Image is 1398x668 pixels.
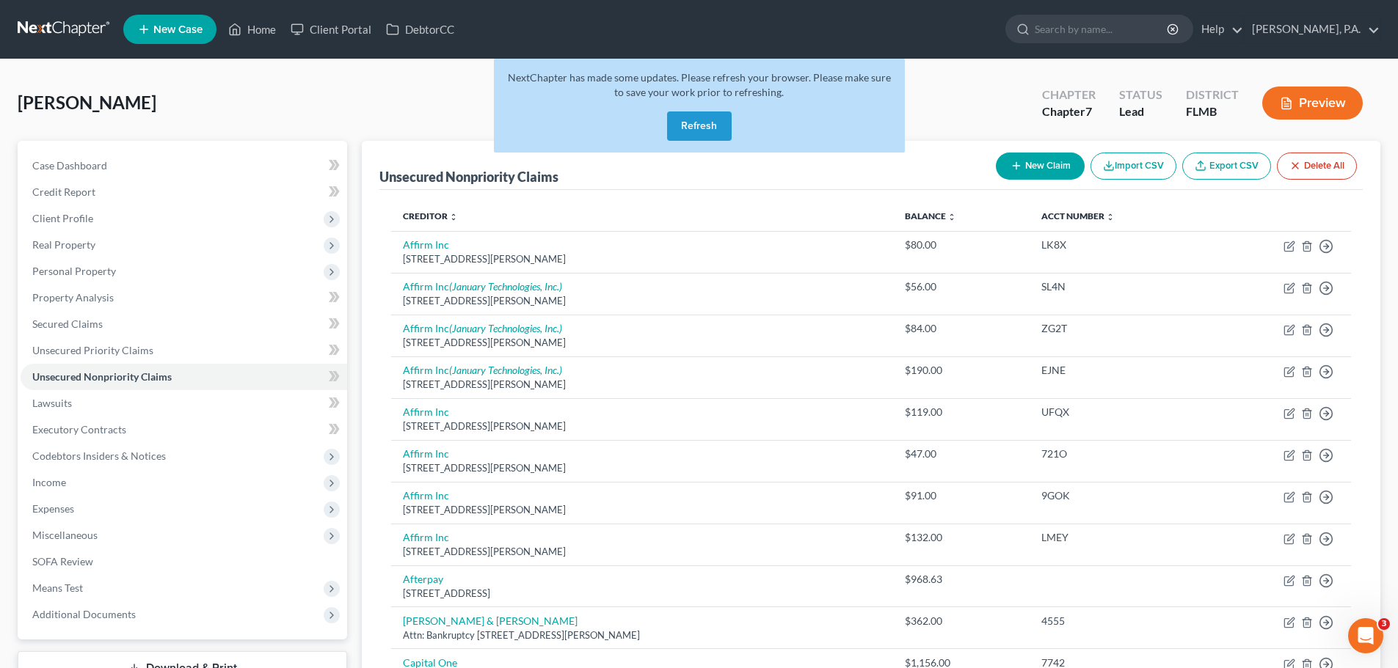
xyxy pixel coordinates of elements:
i: unfold_more [947,213,956,221]
div: LMEY [1041,530,1195,545]
div: [STREET_ADDRESS][PERSON_NAME] [403,461,881,475]
span: Secured Claims [32,318,103,330]
div: ZG2T [1041,321,1195,336]
i: unfold_more [449,213,458,221]
button: Delete All [1277,153,1357,180]
span: Miscellaneous [32,529,98,541]
a: Balance unfold_more [905,210,956,221]
a: DebtorCC [379,16,462,43]
a: Secured Claims [21,311,347,337]
a: [PERSON_NAME], P.A. [1245,16,1380,43]
span: Expenses [32,502,74,515]
button: Refresh [667,111,732,141]
div: $47.00 [905,447,1018,461]
span: Unsecured Priority Claims [32,344,153,356]
span: Credit Report [32,186,95,198]
span: Case Dashboard [32,159,107,172]
span: Real Property [32,238,95,251]
a: Affirm Inc [403,238,449,251]
span: Means Test [32,581,83,594]
button: New Claim [996,153,1085,180]
div: 4555 [1041,614,1195,628]
i: unfold_more [1106,213,1115,221]
span: SOFA Review [32,555,93,568]
span: Executory Contracts [32,423,126,436]
div: FLMB [1186,103,1239,120]
span: NextChapter has made some updates. Please refresh your browser. Please make sure to save your wor... [508,71,891,98]
span: Property Analysis [32,291,114,304]
div: Unsecured Nonpriority Claims [379,168,558,186]
div: Lead [1119,103,1162,120]
a: Client Portal [283,16,379,43]
div: Status [1119,87,1162,103]
a: Affirm Inc(January Technologies, Inc.) [403,280,562,293]
a: Credit Report [21,179,347,205]
span: Personal Property [32,265,116,277]
i: (January Technologies, Inc.) [449,280,562,293]
a: Export CSV [1182,153,1271,180]
div: $119.00 [905,405,1018,419]
span: Unsecured Nonpriority Claims [32,370,172,383]
div: $91.00 [905,488,1018,503]
div: [STREET_ADDRESS][PERSON_NAME] [403,503,881,517]
a: Lawsuits [21,390,347,416]
span: 3 [1378,618,1390,630]
div: SL4N [1041,279,1195,294]
div: EJNE [1041,363,1195,378]
a: Executory Contracts [21,416,347,443]
a: [PERSON_NAME] & [PERSON_NAME] [403,614,578,627]
div: $132.00 [905,530,1018,545]
div: [STREET_ADDRESS][PERSON_NAME] [403,336,881,350]
button: Import CSV [1091,153,1176,180]
a: SOFA Review [21,548,347,575]
div: Attn: Bankruptcy [STREET_ADDRESS][PERSON_NAME] [403,628,881,642]
i: (January Technologies, Inc.) [449,364,562,376]
span: Codebtors Insiders & Notices [32,449,166,462]
span: Client Profile [32,212,93,224]
a: Affirm Inc(January Technologies, Inc.) [403,364,562,376]
div: Chapter [1042,103,1096,120]
span: [PERSON_NAME] [18,92,156,113]
div: 721O [1041,447,1195,461]
a: Home [221,16,283,43]
a: Affirm Inc [403,405,449,418]
div: $84.00 [905,321,1018,336]
div: [STREET_ADDRESS] [403,587,881,601]
div: $190.00 [905,363,1018,378]
i: (January Technologies, Inc.) [449,322,562,334]
span: Lawsuits [32,397,72,409]
span: New Case [153,24,203,35]
div: UFQX [1041,405,1195,419]
a: Help [1194,16,1243,43]
a: Property Analysis [21,285,347,311]
div: [STREET_ADDRESS][PERSON_NAME] [403,378,881,392]
div: $362.00 [905,614,1018,628]
div: $56.00 [905,279,1018,294]
div: Chapter [1042,87,1096,103]
div: 9GOK [1041,488,1195,503]
a: Affirm Inc [403,531,449,543]
a: Case Dashboard [21,153,347,179]
span: Income [32,476,66,488]
div: [STREET_ADDRESS][PERSON_NAME] [403,419,881,433]
button: Preview [1262,87,1363,120]
span: Additional Documents [32,608,136,620]
span: 7 [1085,104,1092,118]
a: Affirm Inc [403,447,449,460]
iframe: Intercom live chat [1348,618,1383,653]
a: Affirm Inc [403,489,449,502]
a: Acct Number unfold_more [1041,210,1115,221]
div: [STREET_ADDRESS][PERSON_NAME] [403,545,881,559]
div: [STREET_ADDRESS][PERSON_NAME] [403,294,881,308]
div: $968.63 [905,572,1018,587]
a: Afterpay [403,573,443,585]
a: Affirm Inc(January Technologies, Inc.) [403,322,562,334]
input: Search by name... [1035,15,1169,43]
div: [STREET_ADDRESS][PERSON_NAME] [403,252,881,266]
a: Unsecured Priority Claims [21,337,347,364]
div: District [1186,87,1239,103]
a: Creditor unfold_more [403,210,458,221]
div: LK8X [1041,238,1195,252]
a: Unsecured Nonpriority Claims [21,364,347,390]
div: $80.00 [905,238,1018,252]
